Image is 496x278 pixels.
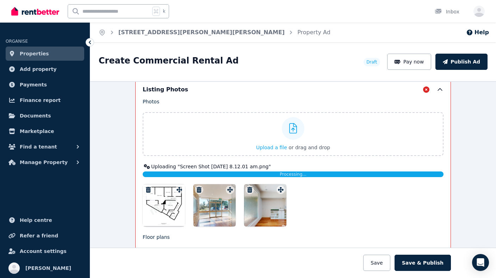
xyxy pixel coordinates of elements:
[435,8,459,15] div: Inbox
[118,29,285,36] a: [STREET_ADDRESS][PERSON_NAME][PERSON_NAME]
[163,8,165,14] span: k
[387,54,432,70] button: Pay now
[280,172,306,177] span: Processing...
[143,98,444,105] p: Photos
[6,78,84,92] a: Payments
[20,65,57,73] span: Add property
[6,109,84,123] a: Documents
[6,62,84,76] a: Add property
[6,39,28,44] span: ORGANISE
[11,6,59,17] img: RentBetter
[143,85,188,94] h5: Listing Photos
[20,158,68,167] span: Manage Property
[6,244,84,258] a: Account settings
[6,47,84,61] a: Properties
[99,55,238,66] h1: Create Commercial Rental Ad
[395,255,451,271] button: Save & Publish
[20,216,52,224] span: Help centre
[472,254,489,271] div: Open Intercom Messenger
[20,127,54,135] span: Marketplace
[6,155,84,169] button: Manage Property
[6,229,84,243] a: Refer a friend
[20,231,58,240] span: Refer a friend
[466,28,489,37] button: Help
[289,145,330,150] span: or drag and drop
[363,255,390,271] button: Save
[20,247,67,255] span: Account settings
[366,59,377,65] span: Draft
[143,234,444,241] p: Floor plans
[20,143,57,151] span: Find a tenant
[6,124,84,138] a: Marketplace
[435,54,488,70] button: Publish Ad
[6,93,84,107] a: Finance report
[256,145,287,150] span: Upload a file
[20,111,51,120] span: Documents
[20,96,61,104] span: Finance report
[20,49,49,58] span: Properties
[6,213,84,227] a: Help centre
[256,144,330,151] button: Upload a file or drag and drop
[25,264,71,272] span: [PERSON_NAME]
[90,23,339,42] nav: Breadcrumb
[297,29,330,36] a: Property Ad
[143,163,444,170] div: Uploading " Screen Shot [DATE] 8.12.01 am.png "
[20,80,47,89] span: Payments
[6,140,84,154] button: Find a tenant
